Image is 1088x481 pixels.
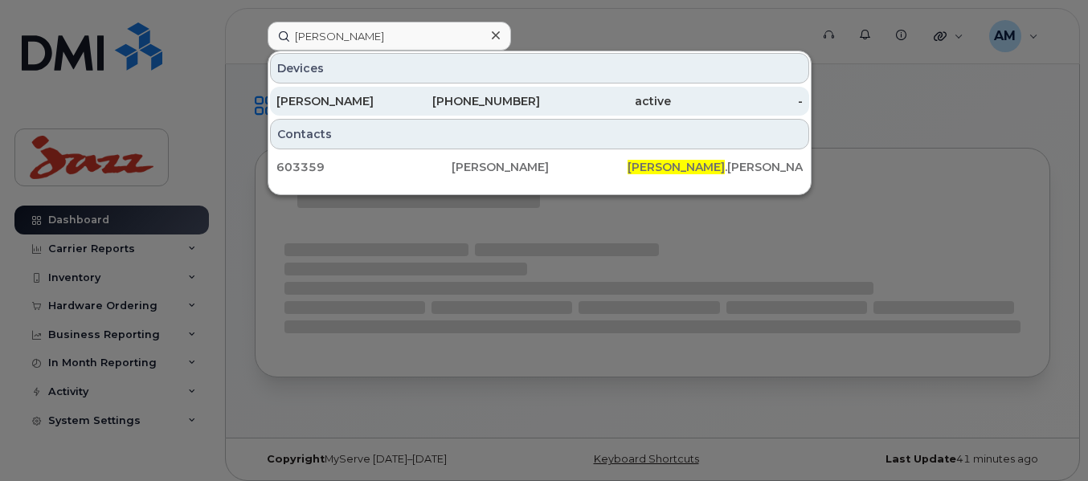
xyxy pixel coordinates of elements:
div: 603359 [276,159,452,175]
div: [PERSON_NAME] [276,93,408,109]
a: [PERSON_NAME][PHONE_NUMBER]active- [270,87,809,116]
div: .[PERSON_NAME][EMAIL_ADDRESS][DOMAIN_NAME] [628,159,803,175]
div: [PHONE_NUMBER] [408,93,540,109]
div: Devices [270,53,809,84]
div: active [540,93,672,109]
span: [PERSON_NAME] [628,160,725,174]
div: - [671,93,803,109]
div: Contacts [270,119,809,149]
div: [PERSON_NAME] [452,159,627,175]
a: 603359[PERSON_NAME][PERSON_NAME].[PERSON_NAME][EMAIL_ADDRESS][DOMAIN_NAME] [270,153,809,181]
